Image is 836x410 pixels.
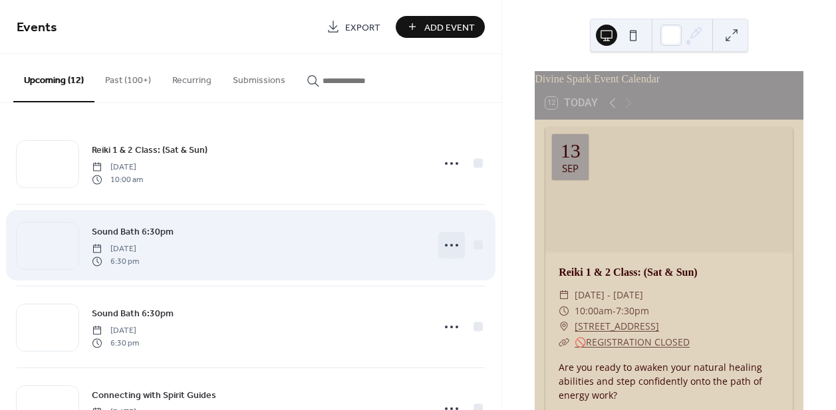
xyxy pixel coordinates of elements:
div: 13 [561,141,581,161]
span: Add Event [424,21,475,35]
div: Are you ready to awaken your natural healing abilities and step confidently onto the path of ener... [545,360,793,402]
button: Submissions [222,54,296,101]
button: Upcoming (12) [13,54,94,102]
a: 🚫REGISTRATION CLOSED [575,336,690,348]
span: [DATE] [92,161,143,173]
span: Export [345,21,380,35]
a: Export [317,16,390,38]
a: Connecting with Spirit Guides [92,387,216,403]
span: Events [17,15,57,41]
a: [STREET_ADDRESS] [575,318,659,334]
div: ​ [559,287,569,303]
span: 6:30 pm [92,337,139,349]
span: 10:00 am [92,173,143,185]
button: Past (100+) [94,54,162,101]
div: Divine Spark Event Calendar [535,71,803,87]
button: Recurring [162,54,222,101]
span: 6:30 pm [92,255,139,267]
span: [DATE] [92,243,139,255]
span: Sound Bath 6:30pm [92,225,174,239]
span: - [613,303,616,319]
span: [DATE] - [DATE] [575,287,643,303]
a: Sound Bath 6:30pm [92,306,174,321]
a: Reiki 1 & 2 Class: (Sat & Sun) [92,142,208,157]
div: ​ [559,334,569,350]
span: 7:30pm [616,303,649,319]
div: ​ [559,303,569,319]
span: Reiki 1 & 2 Class: (Sat & Sun) [92,144,208,157]
button: Add Event [396,16,485,38]
span: [DATE] [92,325,139,337]
div: ​ [559,318,569,334]
span: 10:00am [575,303,613,319]
div: Sep [562,163,579,173]
a: Sound Bath 6:30pm [92,224,174,239]
span: Sound Bath 6:30pm [92,307,174,321]
span: Connecting with Spirit Guides [92,389,216,403]
a: Reiki 1 & 2 Class: (Sat & Sun) [559,266,697,278]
